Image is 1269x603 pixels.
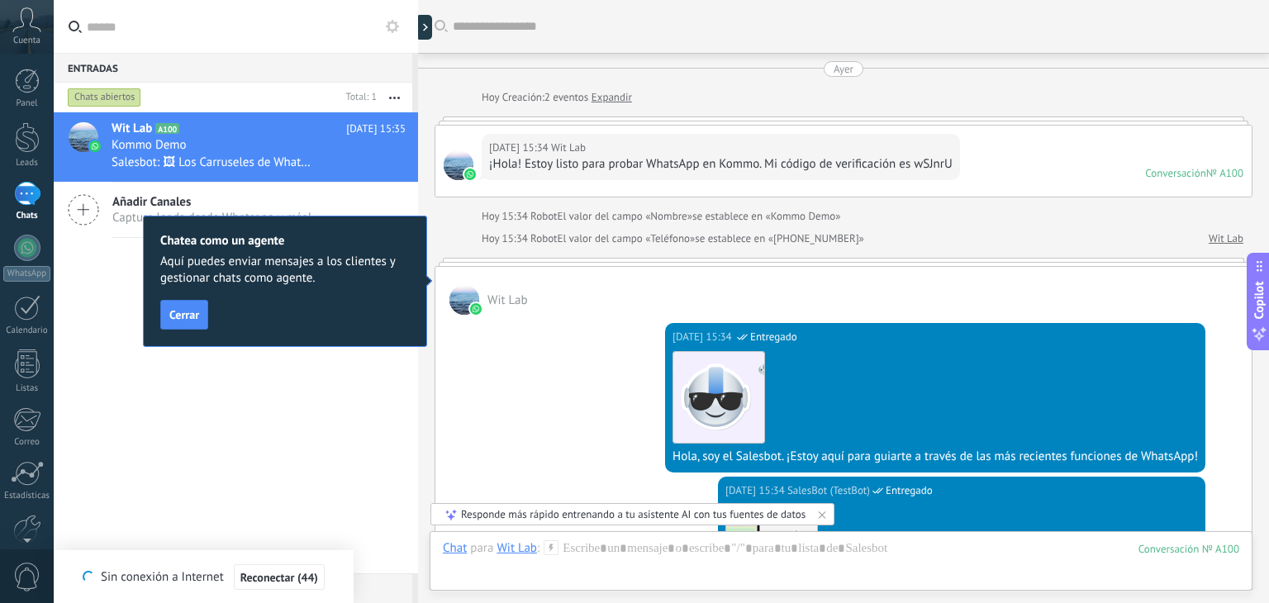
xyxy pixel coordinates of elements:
[1206,166,1243,180] div: № A100
[482,89,502,106] div: Hoy
[489,140,551,156] div: [DATE] 15:34
[3,491,51,501] div: Estadísticas
[787,482,870,499] span: SalesBot (TestBot)
[3,211,51,221] div: Chats
[558,208,692,225] span: El valor del campo «Nombre»
[886,482,933,499] span: Entregado
[3,158,51,169] div: Leads
[470,303,482,315] img: waba.svg
[834,61,853,77] div: Ayer
[449,285,479,315] span: Wit Lab
[530,209,557,223] span: Robot
[160,233,410,249] h2: Chatea como un agente
[377,83,412,112] button: Más
[112,154,315,170] span: Salesbot: 🖼 Los Carruseles de WhatsApp te permiten enviar varios productos u opciones en un solo ...
[54,53,412,83] div: Entradas
[695,230,864,247] span: se establece en «[PHONE_NUMBER]»
[444,150,473,180] span: Wit Lab
[3,325,51,336] div: Calendario
[725,482,787,499] div: [DATE] 15:34
[464,169,476,180] img: waba.svg
[530,231,557,245] span: Robot
[89,140,101,152] img: icon
[1138,542,1239,556] div: 100
[112,137,187,154] span: Kommo Demo
[112,210,311,226] span: Captura leads desde Whatsapp y más!
[692,208,840,225] span: se establece en «Kommo Demo»
[592,89,632,106] a: Expandir
[3,437,51,448] div: Correo
[234,564,325,591] button: Reconectar (44)
[83,563,325,591] div: Sin conexión a Internet
[3,98,51,109] div: Panel
[558,230,696,247] span: El valor del campo «Teléfono»
[346,121,406,137] span: [DATE] 15:35
[544,89,588,106] span: 2 eventos
[160,254,410,287] span: Aquí puedes enviar mensajes a los clientes y gestionar chats como agente.
[416,15,432,40] div: Mostrar
[1209,230,1243,247] a: Wit Lab
[169,309,199,320] span: Cerrar
[750,329,797,345] span: Entregado
[461,507,806,521] div: Responde más rápido entrenando a tu asistente AI con tus fuentes de datos
[3,266,50,282] div: WhatsApp
[482,230,530,247] div: Hoy 15:34
[497,540,537,555] div: Wit Lab
[13,36,40,46] span: Cuenta
[155,123,179,134] span: A100
[1251,282,1267,320] span: Copilot
[54,112,418,182] a: avatariconWit LabA100[DATE] 15:35Kommo DemoSalesbot: 🖼 Los Carruseles de WhatsApp te permiten env...
[340,89,377,106] div: Total: 1
[470,540,493,557] span: para
[112,194,311,210] span: Añadir Canales
[537,540,539,557] span: :
[673,352,764,443] img: 183.png
[673,449,1198,465] div: Hola, soy el Salesbot. ¡Estoy aquí para guiarte a través de las más recientes funciones de WhatsApp!
[487,292,528,308] span: Wit Lab
[673,329,734,345] div: [DATE] 15:34
[3,383,51,394] div: Listas
[482,89,632,106] div: Creación:
[160,300,208,330] button: Cerrar
[240,572,318,583] span: Reconectar (44)
[112,121,152,137] span: Wit Lab
[1145,166,1206,180] div: Conversación
[551,140,586,156] span: Wit Lab
[482,208,530,225] div: Hoy 15:34
[68,88,141,107] div: Chats abiertos
[489,156,953,173] div: ¡Hola! Estoy listo para probar WhatsApp en Kommo. Mi código de verificación es wSJnrU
